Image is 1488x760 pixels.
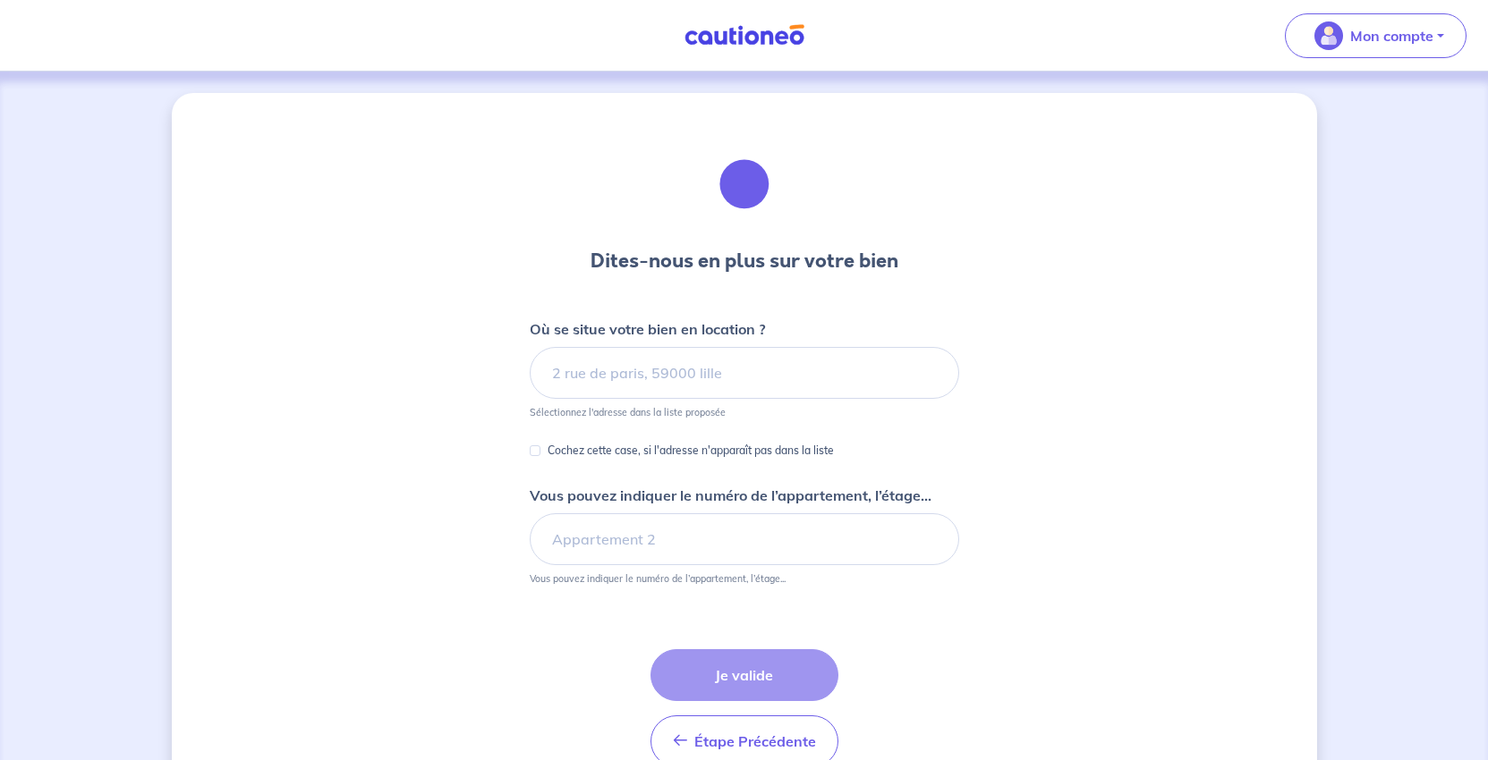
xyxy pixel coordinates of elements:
[530,572,786,585] p: Vous pouvez indiquer le numéro de l’appartement, l’étage...
[530,347,959,399] input: 2 rue de paris, 59000 lille
[548,440,834,461] p: Cochez cette case, si l'adresse n'apparaît pas dans la liste
[696,136,793,232] img: illu_houses.svg
[1285,13,1467,58] button: illu_account_valid_menu.svgMon compte
[1314,21,1343,50] img: illu_account_valid_menu.svg
[1350,25,1433,46] p: Mon compte
[530,485,931,506] p: Vous pouvez indiquer le numéro de l’appartement, l’étage...
[530,406,726,418] p: Sélectionnez l'adresse dans la liste proposée
[591,247,898,275] h3: Dites-nous en plus sur votre bien
[530,318,765,340] p: Où se situe votre bien en location ?
[694,732,816,750] span: Étape Précédente
[530,513,959,565] input: Appartement 2
[677,24,812,46] img: Cautioneo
